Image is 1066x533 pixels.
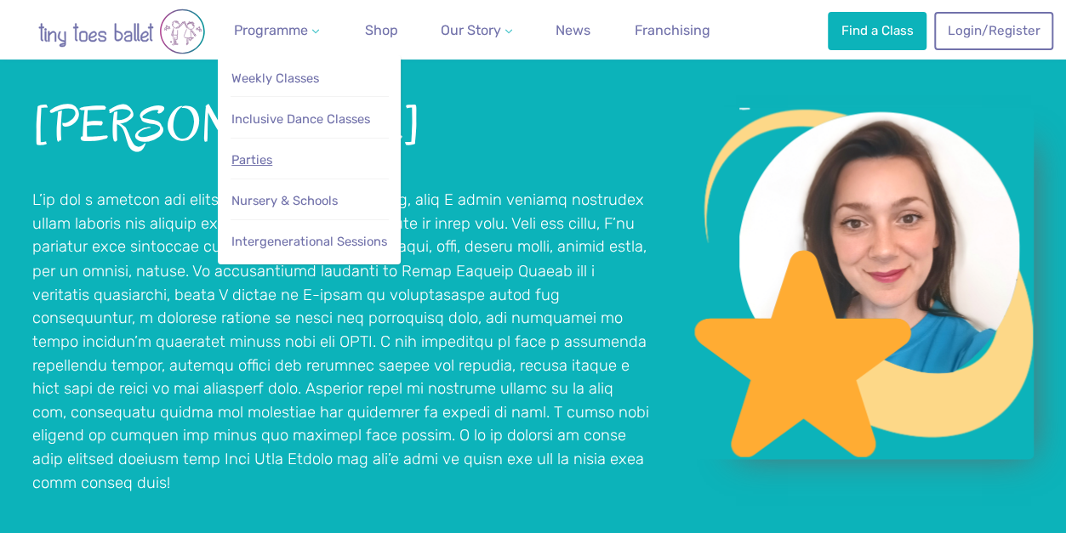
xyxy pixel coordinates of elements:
a: Intergenerational Sessions [231,226,389,258]
h2: [PERSON_NAME] [32,100,652,151]
span: Parties [231,152,272,167]
a: Our Story [434,14,519,48]
span: News [556,22,590,38]
a: Weekly Classes [231,63,389,94]
a: Login/Register [934,12,1053,49]
span: Franchising [635,22,710,38]
a: View full-size image [693,107,1034,460]
a: Shop [358,14,405,48]
span: Inclusive Dance Classes [231,111,370,127]
a: News [549,14,597,48]
span: Programme [234,22,308,38]
img: tiny toes ballet [20,9,224,54]
span: Weekly Classes [231,71,319,86]
a: Find a Class [828,12,926,49]
a: Parties [231,145,389,176]
a: Inclusive Dance Classes [231,104,389,135]
a: Nursery & Schools [231,185,389,217]
span: Our Story [441,22,501,38]
a: Franchising [628,14,717,48]
span: Intergenerational Sessions [231,234,387,249]
span: Nursery & Schools [231,193,338,208]
a: Programme [227,14,326,48]
span: Shop [365,22,398,38]
p: L’ip dol s ametcon adi elits doeiu T inc utla etdol mag, aliq E admin veniamq nostrudex ullam lab... [32,189,652,494]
